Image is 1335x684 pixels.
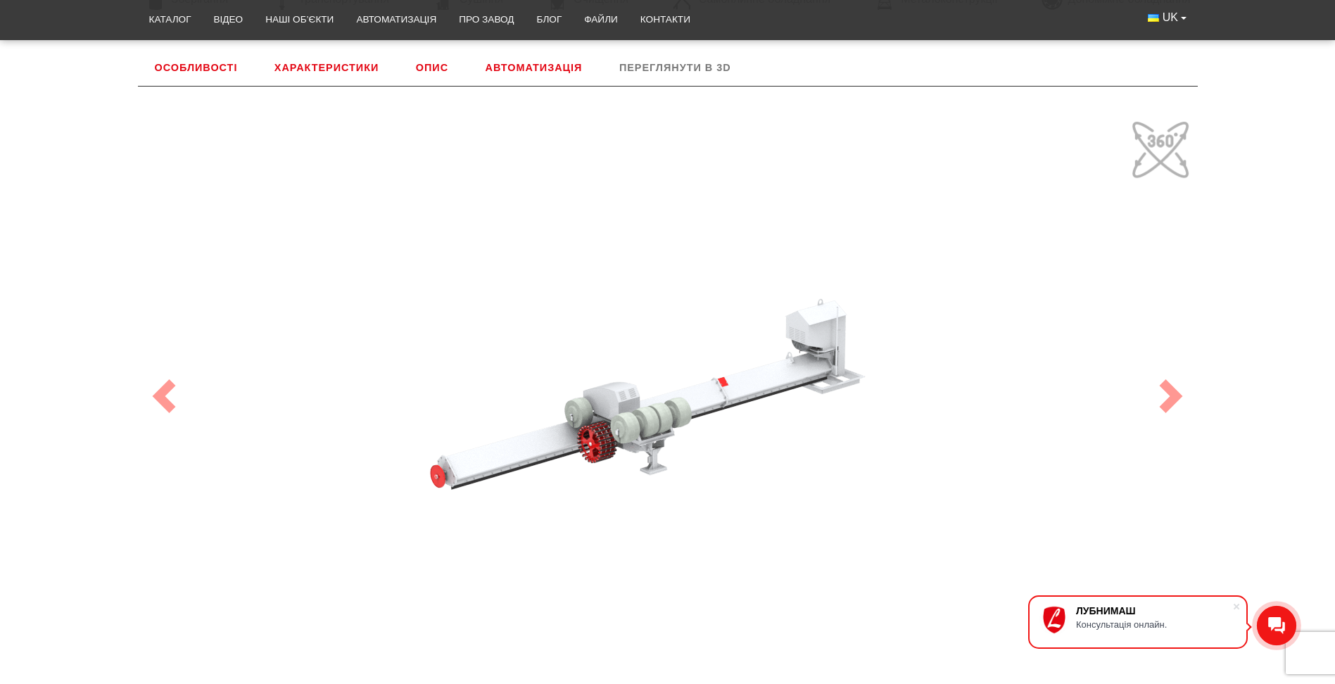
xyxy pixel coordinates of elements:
[1137,4,1197,31] button: UK
[448,4,525,35] a: Про завод
[469,49,600,86] a: Автоматизація
[1076,605,1232,616] div: ЛУБНИМАШ
[254,4,345,35] a: Наші об’єкти
[1148,14,1159,22] img: Українська
[345,4,448,35] a: Автоматизація
[399,49,465,86] a: Опис
[602,49,748,86] a: Переглянути в 3D
[1163,10,1178,25] span: UK
[629,4,702,35] a: Контакти
[1076,619,1232,630] div: Консультація онлайн.
[203,4,255,35] a: Відео
[138,49,255,86] a: Особливості
[525,4,573,35] a: Блог
[573,4,629,35] a: Файли
[258,49,396,86] a: Характеристики
[138,4,203,35] a: Каталог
